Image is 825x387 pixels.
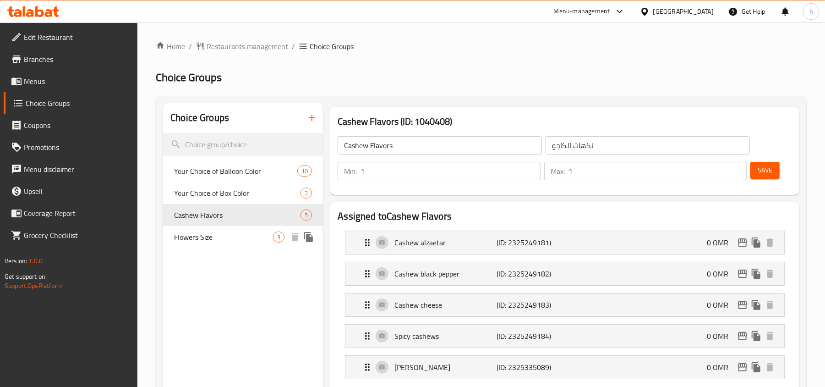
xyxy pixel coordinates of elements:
span: Choice Groups [310,41,354,52]
button: edit [736,298,749,312]
button: delete [763,298,777,312]
a: Support.OpsPlatform [5,280,63,292]
span: Choice Groups [156,67,222,88]
span: 1.0.0 [28,255,43,267]
a: Branches [4,48,138,70]
li: / [189,41,192,52]
span: Version: [5,255,27,267]
div: Your Choice of Box Color2 [163,182,323,204]
a: Home [156,41,185,52]
a: Menus [4,70,138,92]
button: edit [736,267,749,281]
span: Coupons [24,120,131,131]
h2: Assigned to Cashew Flavors [338,210,792,223]
p: 0 OMR [707,268,736,279]
span: h [809,6,813,17]
span: Your Choice of Box Color [174,188,300,199]
button: edit [736,329,749,343]
button: delete [288,230,302,244]
p: (ID: 2325249183) [497,299,565,310]
span: Save [758,165,772,176]
p: (ID: 2325249184) [497,331,565,342]
li: Expand [338,227,792,258]
p: 0 OMR [707,331,736,342]
h2: Choice Groups [170,111,229,125]
li: Expand [338,289,792,321]
button: Save [750,162,780,179]
span: Menus [24,76,131,87]
p: 0 OMR [707,362,736,373]
button: duplicate [749,298,763,312]
span: Branches [24,54,131,65]
li: / [292,41,295,52]
span: Flowers Size [174,232,273,243]
span: 5 [301,211,311,220]
p: Min: [344,166,357,177]
span: Get support on: [5,271,47,282]
span: Edit Restaurant [24,32,131,43]
p: Cashew cheese [394,299,497,310]
li: Expand [338,258,792,289]
span: Coverage Report [24,208,131,219]
p: [PERSON_NAME] [394,362,497,373]
button: duplicate [749,360,763,374]
span: Promotions [24,142,131,153]
p: 0 OMR [707,299,736,310]
li: Expand [338,321,792,352]
button: delete [763,267,777,281]
p: Cashew black pepper [394,268,497,279]
button: edit [736,236,749,249]
span: Choice Groups [26,98,131,109]
div: Expand [345,262,784,285]
p: 0 OMR [707,237,736,248]
div: Choices [273,232,284,243]
span: Your Choice of Balloon Color [174,166,297,177]
button: edit [736,360,749,374]
div: Choices [300,188,312,199]
a: Promotions [4,136,138,158]
h3: Cashew Flavors (ID: 1040408) [338,114,792,129]
div: Menu-management [554,6,610,17]
span: Upsell [24,186,131,197]
div: Flowers Size3deleteduplicate [163,226,323,248]
div: Your Choice of Balloon Color10 [163,160,323,182]
p: (ID: 2325249182) [497,268,565,279]
span: 3 [273,233,284,242]
div: Choices [300,210,312,221]
span: Grocery Checklist [24,230,131,241]
div: Expand [345,293,784,316]
button: delete [763,236,777,249]
div: Expand [345,231,784,254]
span: 2 [301,189,311,198]
nav: breadcrumb [156,41,807,52]
a: Grocery Checklist [4,224,138,246]
p: (ID: 2325335089) [497,362,565,373]
button: delete [763,360,777,374]
div: Expand [345,325,784,348]
p: (ID: 2325249181) [497,237,565,248]
input: search [163,133,323,156]
a: Coverage Report [4,202,138,224]
button: delete [763,329,777,343]
div: Expand [345,356,784,379]
p: Max: [551,166,565,177]
button: duplicate [749,236,763,249]
button: duplicate [749,329,763,343]
a: Menu disclaimer [4,158,138,180]
a: Edit Restaurant [4,26,138,48]
a: Choice Groups [4,92,138,114]
div: [GEOGRAPHIC_DATA] [653,6,714,17]
a: Upsell [4,180,138,202]
p: Spicy cashews [394,331,497,342]
button: duplicate [749,267,763,281]
span: Menu disclaimer [24,164,131,175]
div: Cashew Flavors5 [163,204,323,226]
span: Cashew Flavors [174,210,300,221]
span: Restaurants management [207,41,288,52]
div: Choices [297,166,312,177]
a: Coupons [4,114,138,136]
li: Expand [338,352,792,383]
p: Cashew alzaetar [394,237,497,248]
a: Restaurants management [196,41,288,52]
span: 10 [298,167,311,176]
